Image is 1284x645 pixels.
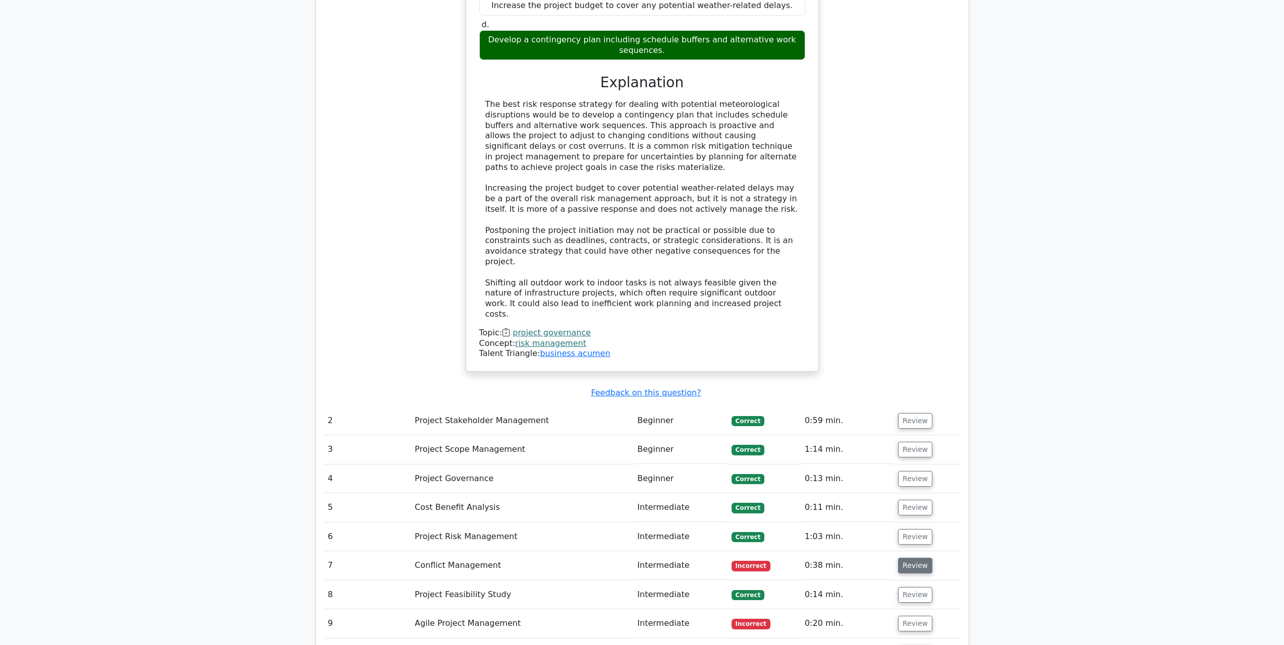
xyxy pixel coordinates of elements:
a: risk management [515,338,586,348]
td: Beginner [633,464,728,493]
span: Incorrect [732,561,770,571]
td: Project Stakeholder Management [411,406,633,435]
button: Review [898,500,932,515]
button: Review [898,587,932,603]
td: Conflict Management [411,551,633,580]
span: Correct [732,590,764,600]
td: Intermediate [633,551,728,580]
td: 1:03 min. [801,522,894,551]
td: 0:11 min. [801,493,894,522]
td: 6 [324,522,411,551]
td: 4 [324,464,411,493]
td: Project Feasibility Study [411,580,633,609]
a: business acumen [540,348,610,358]
h3: Explanation [485,74,799,91]
td: Intermediate [633,580,728,609]
span: d. [482,20,489,29]
td: Project Governance [411,464,633,493]
td: Intermediate [633,522,728,551]
td: Project Scope Management [411,435,633,464]
td: Beginner [633,435,728,464]
button: Review [898,471,932,487]
td: 2 [324,406,411,435]
div: Talent Triangle: [479,328,805,359]
span: Correct [732,416,764,426]
a: project governance [513,328,591,337]
div: Concept: [479,338,805,349]
td: Cost Benefit Analysis [411,493,633,522]
td: 0:20 min. [801,609,894,638]
button: Review [898,616,932,631]
div: Develop a contingency plan including schedule buffers and alternative work sequences. [479,30,805,61]
td: 0:13 min. [801,464,894,493]
td: 7 [324,551,411,580]
a: Feedback on this question? [591,388,701,397]
span: Correct [732,474,764,484]
div: Topic: [479,328,805,338]
span: Incorrect [732,619,770,629]
td: 5 [324,493,411,522]
td: Intermediate [633,609,728,638]
td: 9 [324,609,411,638]
td: 0:38 min. [801,551,894,580]
span: Correct [732,445,764,455]
td: Intermediate [633,493,728,522]
td: 0:14 min. [801,580,894,609]
button: Review [898,442,932,457]
div: The best risk response strategy for dealing with potential meteorological disruptions would be to... [485,99,799,320]
span: Correct [732,503,764,513]
td: 0:59 min. [801,406,894,435]
td: 1:14 min. [801,435,894,464]
td: Agile Project Management [411,609,633,638]
td: 8 [324,580,411,609]
button: Review [898,413,932,429]
td: Project Risk Management [411,522,633,551]
button: Review [898,529,932,545]
span: Correct [732,532,764,542]
td: 3 [324,435,411,464]
button: Review [898,558,932,573]
td: Beginner [633,406,728,435]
